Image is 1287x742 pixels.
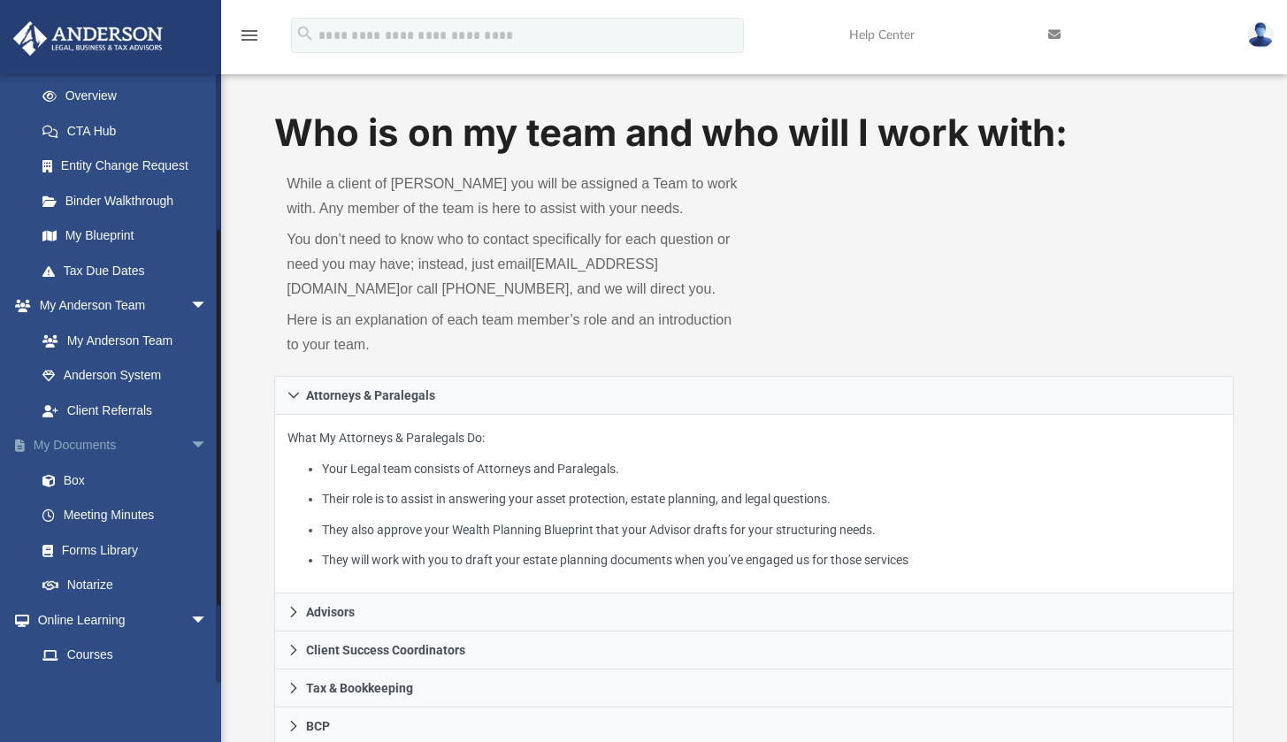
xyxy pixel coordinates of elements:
p: Here is an explanation of each team member’s role and an introduction to your team. [287,308,741,357]
a: My Anderson Team [25,323,217,358]
p: You don’t need to know who to contact specifically for each question or need you may have; instea... [287,227,741,302]
a: Box [25,463,226,498]
a: Client Success Coordinators [274,631,1234,669]
span: arrow_drop_down [190,288,226,325]
a: Tax & Bookkeeping [274,669,1234,708]
span: Tax & Bookkeeping [306,682,413,694]
span: Advisors [306,606,355,618]
span: Attorneys & Paralegals [306,389,435,402]
a: CTA Hub [25,113,234,149]
span: BCP [306,720,330,732]
p: What My Attorneys & Paralegals Do: [287,427,1221,571]
a: My Blueprint [25,218,226,254]
a: My Documentsarrow_drop_down [12,428,234,463]
a: Forms Library [25,532,226,568]
a: My Anderson Teamarrow_drop_down [12,288,226,324]
a: Binder Walkthrough [25,183,234,218]
a: menu [239,34,260,46]
a: Entity Change Request [25,149,234,184]
a: Anderson System [25,358,226,394]
a: Meeting Minutes [25,498,234,533]
li: They also approve your Wealth Planning Blueprint that your Advisor drafts for your structuring ne... [322,519,1220,541]
span: Client Success Coordinators [306,644,465,656]
a: Online Learningarrow_drop_down [12,602,226,638]
i: menu [239,25,260,46]
li: Their role is to assist in answering your asset protection, estate planning, and legal questions. [322,488,1220,510]
a: Tax Due Dates [25,253,234,288]
a: Overview [25,79,234,114]
li: Your Legal team consists of Attorneys and Paralegals. [322,458,1220,480]
li: They will work with you to draft your estate planning documents when you’ve engaged us for those ... [322,549,1220,571]
a: Attorneys & Paralegals [274,376,1234,415]
p: While a client of [PERSON_NAME] you will be assigned a Team to work with. Any member of the team ... [287,172,741,221]
span: arrow_drop_down [190,602,226,639]
a: Video Training [25,672,217,708]
a: Notarize [25,568,234,603]
div: Attorneys & Paralegals [274,415,1234,594]
h1: Who is on my team and who will I work with: [274,107,1234,159]
a: Courses [25,638,226,673]
a: Advisors [274,593,1234,631]
span: arrow_drop_down [190,428,226,464]
a: [EMAIL_ADDRESS][DOMAIN_NAME] [287,256,658,296]
img: Anderson Advisors Platinum Portal [8,21,168,56]
img: User Pic [1247,22,1274,48]
i: search [295,24,315,43]
a: Client Referrals [25,393,226,428]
